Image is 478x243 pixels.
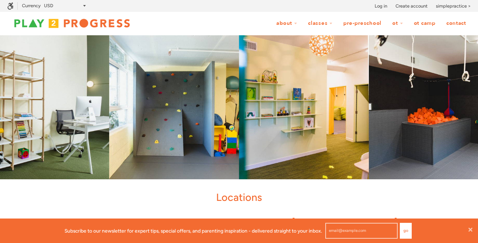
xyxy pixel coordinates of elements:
a: Create account [396,3,428,10]
input: email@example.com [325,223,398,239]
a: Pre-Preschool [339,17,386,30]
label: Currency [22,3,41,8]
h1: Locations [28,190,450,204]
img: Play2Progress logo [7,16,137,31]
a: simplepractice > [436,3,471,10]
a: Classes [303,17,337,30]
a: Log in [375,3,387,10]
a: Contact [442,17,471,30]
h1: [GEOGRAPHIC_DATA] [245,215,445,230]
a: OT [388,17,408,30]
a: OT Camp [409,17,440,30]
h1: Beverly [34,215,234,230]
button: Go [400,223,412,239]
p: Subscribe to our newsletter for expert tips, special offers, and parenting inspiration - delivere... [64,227,322,235]
a: About [272,17,302,30]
